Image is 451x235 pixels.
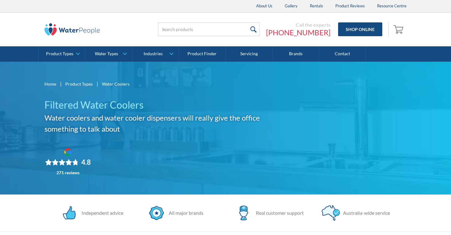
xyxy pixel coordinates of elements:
div: Australia-wide service [340,209,390,217]
a: Home [44,81,56,87]
a: Water Types [85,46,132,62]
h1: Filtered Water Coolers [44,98,280,112]
a: Product Types [39,46,85,62]
div: Product Types [46,51,73,56]
div: | [96,80,99,87]
a: Product Finder [179,46,225,62]
div: 4.8 [81,158,91,167]
a: [PHONE_NUMBER] [266,28,330,37]
div: Call the experts [266,22,330,28]
input: Search products [158,22,260,36]
div: Water Types [95,51,118,56]
h2: Water coolers and water cooler dispensers will really give the office something to talk about [44,112,280,134]
a: Contact [319,46,366,62]
img: shopping cart [393,24,405,34]
a: Shop Online [338,22,382,36]
a: Open empty cart [392,22,407,37]
a: Brands [272,46,319,62]
div: Independent advice [79,209,123,217]
div: Industries [144,51,163,56]
div: Rating: 4.8 out of 5 [45,158,91,167]
a: Industries [132,46,179,62]
div: Real customer support [253,209,304,217]
div: All major brands [166,209,203,217]
a: Product Types [65,81,93,87]
div: | [59,80,62,87]
img: The Water People [44,23,100,36]
div: 271 reviews [56,170,79,175]
a: Servicing [226,46,272,62]
div: Water Coolers [102,81,129,87]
